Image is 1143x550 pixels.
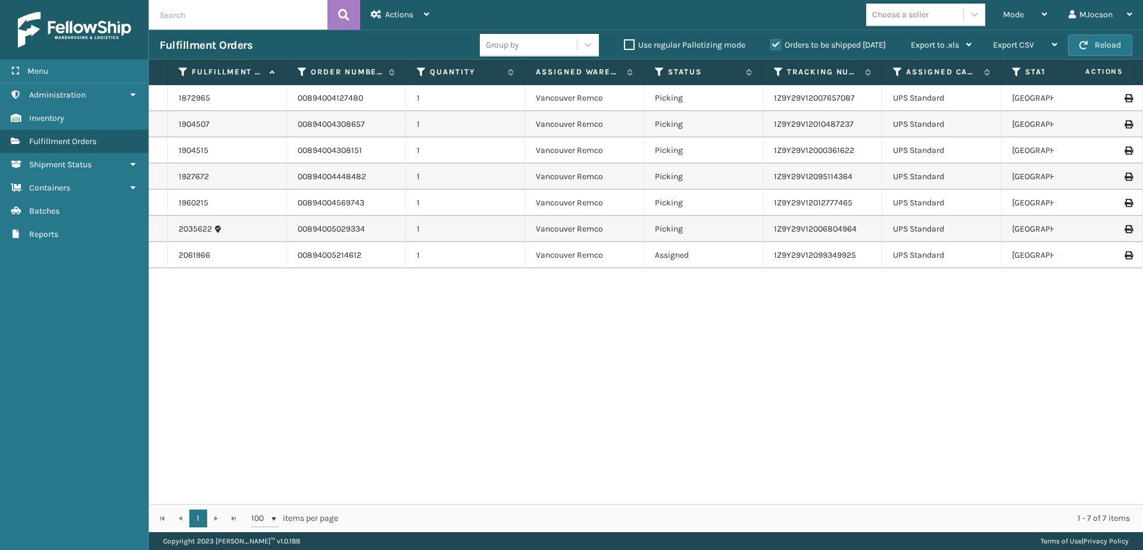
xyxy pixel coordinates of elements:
[1003,10,1024,20] span: Mode
[525,190,644,216] td: Vancouver Remco
[525,216,644,242] td: Vancouver Remco
[179,145,208,157] a: 1904515
[287,216,406,242] td: 00894005029334
[192,67,264,77] label: Fulfillment Order Id
[774,198,852,208] a: 1Z9Y29V12012777465
[29,206,60,216] span: Batches
[1125,225,1132,233] i: Print Label
[1025,67,1097,77] label: State
[787,67,859,77] label: Tracking Number
[311,67,383,77] label: Order Number
[882,137,1001,164] td: UPS Standard
[179,118,210,130] a: 1904507
[644,85,763,111] td: Picking
[644,190,763,216] td: Picking
[525,137,644,164] td: Vancouver Remco
[29,113,64,123] span: Inventory
[1001,111,1120,137] td: [GEOGRAPHIC_DATA]
[406,137,525,164] td: 1
[1125,120,1132,129] i: Print Label
[29,183,70,193] span: Containers
[525,85,644,111] td: Vancouver Remco
[906,67,978,77] label: Assigned Carrier Service
[406,242,525,268] td: 1
[1125,146,1132,155] i: Print Label
[1068,35,1132,56] button: Reload
[251,510,338,527] span: items per page
[644,137,763,164] td: Picking
[179,92,210,104] a: 1872965
[1125,199,1132,207] i: Print Label
[29,229,58,239] span: Reports
[287,137,406,164] td: 00894004308151
[1083,537,1129,545] a: Privacy Policy
[179,223,212,235] a: 2035622
[774,93,855,103] a: 1Z9Y29V12007657087
[525,111,644,137] td: Vancouver Remco
[644,242,763,268] td: Assigned
[774,250,856,260] a: 1Z9Y29V12099349925
[872,8,929,21] div: Choose a seller
[430,67,502,77] label: Quantity
[911,40,959,50] span: Export to .xls
[1001,164,1120,190] td: [GEOGRAPHIC_DATA]
[189,510,207,527] a: 1
[774,145,854,155] a: 1Z9Y29V12000361622
[29,136,96,146] span: Fulfillment Orders
[29,90,86,100] span: Administration
[287,111,406,137] td: 00894004308657
[1125,251,1132,260] i: Print Label
[163,532,300,550] p: Copyright 2023 [PERSON_NAME]™ v 1.0.188
[287,164,406,190] td: 00894004448482
[27,66,48,76] span: Menu
[1001,216,1120,242] td: [GEOGRAPHIC_DATA]
[644,111,763,137] td: Picking
[1001,190,1120,216] td: [GEOGRAPHIC_DATA]
[1041,537,1082,545] a: Terms of Use
[486,39,519,51] div: Group by
[251,512,269,524] span: 100
[1125,94,1132,102] i: Print Label
[355,512,1130,524] div: 1 - 7 of 7 items
[406,164,525,190] td: 1
[882,216,1001,242] td: UPS Standard
[525,164,644,190] td: Vancouver Remco
[287,242,406,268] td: 00894005214612
[882,242,1001,268] td: UPS Standard
[160,38,252,52] h3: Fulfillment Orders
[624,40,745,50] label: Use regular Palletizing mode
[1001,137,1120,164] td: [GEOGRAPHIC_DATA]
[774,171,852,182] a: 1Z9Y29V12095114364
[525,242,644,268] td: Vancouver Remco
[882,111,1001,137] td: UPS Standard
[179,197,208,209] a: 1960215
[774,224,857,234] a: 1Z9Y29V12006804964
[774,119,854,129] a: 1Z9Y29V12010487237
[406,111,525,137] td: 1
[179,171,209,183] a: 1927672
[882,164,1001,190] td: UPS Standard
[1041,532,1129,550] div: |
[1001,242,1120,268] td: [GEOGRAPHIC_DATA]
[644,216,763,242] td: Picking
[882,190,1001,216] td: UPS Standard
[536,67,621,77] label: Assigned Warehouse
[287,190,406,216] td: 00894004569743
[770,40,886,50] label: Orders to be shipped [DATE]
[1048,62,1130,82] span: Actions
[385,10,413,20] span: Actions
[29,160,92,170] span: Shipment Status
[406,190,525,216] td: 1
[993,40,1034,50] span: Export CSV
[644,164,763,190] td: Picking
[882,85,1001,111] td: UPS Standard
[1001,85,1120,111] td: [GEOGRAPHIC_DATA]
[18,12,131,48] img: logo
[1125,173,1132,181] i: Print Label
[406,85,525,111] td: 1
[406,216,525,242] td: 1
[668,67,740,77] label: Status
[287,85,406,111] td: 00894004127480
[179,249,210,261] a: 2061966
